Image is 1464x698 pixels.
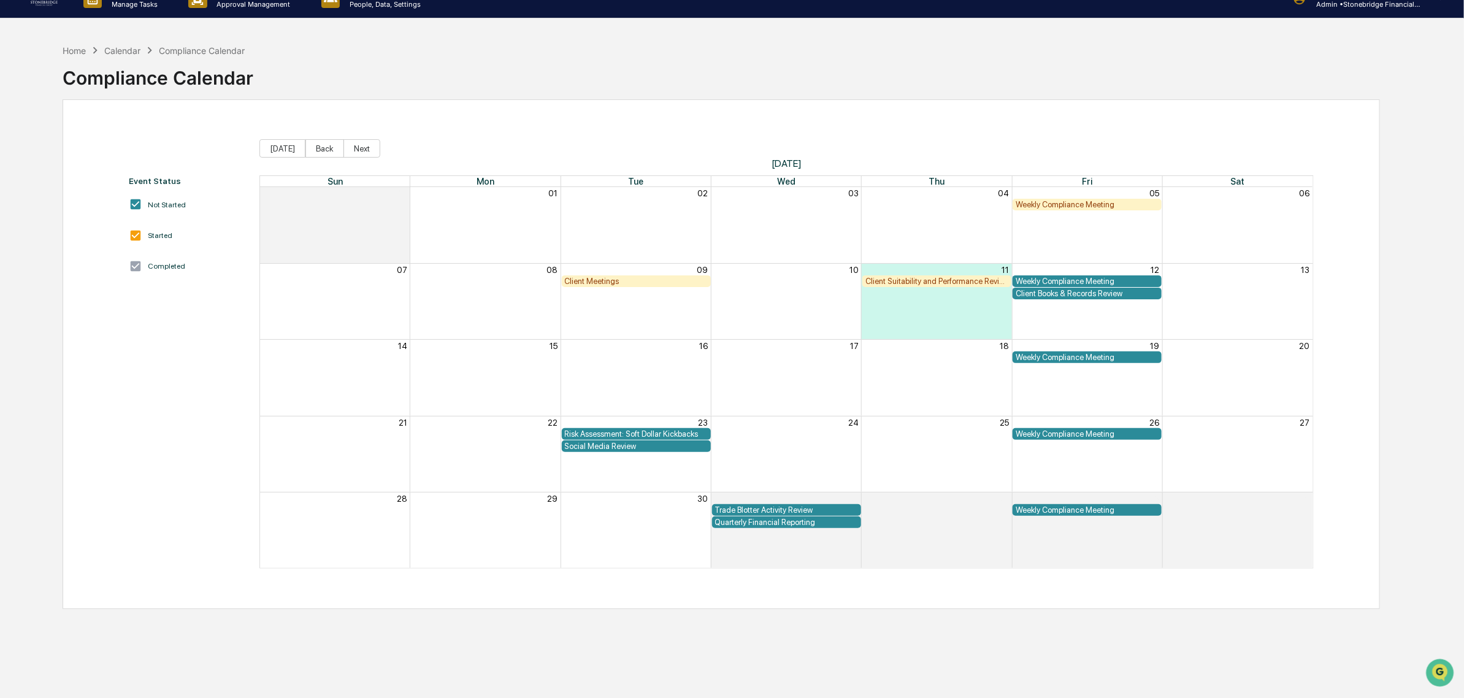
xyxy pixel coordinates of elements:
div: Start new chat [42,94,201,106]
div: Social Media Review [565,442,708,451]
button: 14 [398,341,407,351]
button: 21 [399,418,407,428]
div: Started [148,231,172,240]
span: Preclearance [25,155,79,167]
div: Weekly Compliance Meeting [1016,429,1159,439]
button: 06 [1299,188,1309,198]
span: Pylon [122,208,148,217]
div: Compliance Calendar [159,45,245,56]
button: 31 [399,188,407,198]
button: 30 [698,494,708,504]
button: 01 [549,188,558,198]
div: Home [63,45,86,56]
button: 08 [547,265,558,275]
a: 🖐️Preclearance [7,150,84,172]
span: Thu [929,176,945,186]
button: 20 [1299,341,1309,351]
div: Client Books & Records Review [1016,289,1159,298]
img: 1746055101610-c473b297-6a78-478c-a979-82029cc54cd1 [12,94,34,116]
span: Sat [1231,176,1245,186]
span: Tue [628,176,643,186]
button: 02 [698,188,708,198]
span: Mon [477,176,494,186]
button: 27 [1300,418,1309,428]
div: 🖐️ [12,156,22,166]
span: Data Lookup [25,178,77,190]
button: 22 [548,418,558,428]
a: Powered byPylon [86,207,148,217]
button: 28 [397,494,407,504]
button: [DATE] [259,139,305,158]
button: 11 [1002,265,1009,275]
div: Weekly Compliance Meeting [1016,277,1159,286]
a: 🔎Data Lookup [7,173,82,195]
p: How can we help? [12,26,223,45]
div: Month View [259,175,1313,569]
span: Fri [1082,176,1092,186]
button: 05 [1149,188,1159,198]
button: 04 [998,188,1009,198]
div: Weekly Compliance Meeting [1016,505,1159,515]
button: 18 [1000,341,1009,351]
div: We're available if you need us! [42,106,155,116]
div: Weekly Compliance Meeting [1016,200,1159,209]
button: 02 [998,494,1009,504]
button: 07 [397,265,407,275]
div: Trade Blotter Activity Review [715,505,858,515]
div: Weekly Compliance Meeting [1016,353,1159,362]
button: 19 [1150,341,1159,351]
div: Not Started [148,201,186,209]
span: Wed [777,176,795,186]
button: Back [305,139,344,158]
div: Quarterly Financial Reporting [715,518,858,527]
button: 09 [697,265,708,275]
span: Sun [328,176,343,186]
button: 13 [1301,265,1309,275]
div: Risk Assessment: Soft Dollar Kickbacks [565,429,708,439]
button: 04 [1298,494,1309,504]
iframe: Open customer support [1425,658,1458,691]
button: 25 [1000,418,1009,428]
button: 12 [1151,265,1159,275]
div: 🗄️ [89,156,99,166]
a: 🗄️Attestations [84,150,157,172]
div: Completed [148,262,185,270]
button: 15 [550,341,558,351]
button: Next [343,139,380,158]
button: 17 [850,341,859,351]
div: 🔎 [12,179,22,189]
button: 24 [848,418,859,428]
div: Calendar [104,45,140,56]
button: 03 [1149,494,1159,504]
button: 01 [849,494,859,504]
button: 10 [849,265,859,275]
div: Compliance Calendar [63,57,253,89]
button: 29 [548,494,558,504]
div: Client Meetings [565,277,708,286]
span: [DATE] [259,158,1313,169]
span: Attestations [101,155,152,167]
div: Event Status [129,176,247,186]
div: Client Suitability and Performance Review [865,277,1008,286]
button: 16 [700,341,708,351]
button: 03 [848,188,859,198]
button: Start new chat [209,98,223,112]
button: 26 [1149,418,1159,428]
button: 23 [699,418,708,428]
